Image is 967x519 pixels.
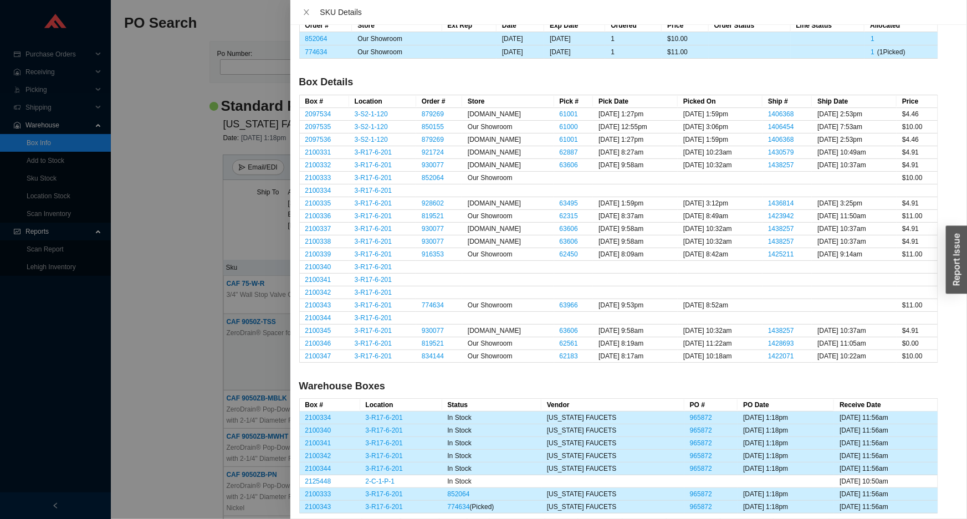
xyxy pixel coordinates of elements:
[305,225,331,233] a: 2100337
[834,424,938,437] td: [DATE] 11:56am
[678,159,763,172] td: [DATE] 10:32am
[593,159,678,172] td: [DATE] 9:58am
[834,412,938,424] td: [DATE] 11:56am
[897,223,938,235] td: $4.91
[593,95,678,108] th: Pick Date
[422,352,444,360] a: 834144
[768,199,794,207] a: 1436814
[560,301,578,309] a: 63966
[897,121,938,133] td: $10.00
[897,197,938,210] td: $4.91
[593,248,678,261] td: [DATE] 8:09am
[305,327,331,335] a: 2100345
[422,123,444,131] a: 850155
[678,350,763,363] td: [DATE] 10:18am
[462,350,554,363] td: Our Showroom
[462,337,554,350] td: Our Showroom
[305,276,331,284] a: 2100341
[422,174,444,182] a: 852064
[442,412,542,424] td: In Stock
[678,223,763,235] td: [DATE] 10:32am
[678,235,763,248] td: [DATE] 10:32am
[738,399,834,412] th: PO Date
[870,33,875,38] button: 1
[605,45,662,59] td: 1
[541,450,684,463] td: [US_STATE] FAUCETS
[355,225,392,233] a: 3-R17-6-201
[305,199,331,207] a: 2100335
[305,340,331,347] a: 2100346
[812,95,897,108] th: Ship Date
[897,248,938,261] td: $11.00
[812,350,897,363] td: [DATE] 10:22am
[768,110,794,118] a: 1406368
[897,95,938,108] th: Price
[305,123,331,131] a: 2097535
[360,399,442,412] th: Location
[768,340,794,347] a: 1428693
[462,197,554,210] td: [DOMAIN_NAME]
[305,250,331,258] a: 2100339
[560,327,578,335] a: 63606
[355,174,392,182] a: 3-R17-6-201
[738,450,834,463] td: [DATE] 1:18pm
[812,325,897,337] td: [DATE] 10:37am
[366,414,403,422] a: 3-R17-6-201
[544,45,605,59] td: [DATE]
[560,238,578,245] a: 63606
[305,263,331,271] a: 2100340
[593,210,678,223] td: [DATE] 8:37am
[768,327,794,335] a: 1438257
[897,108,938,121] td: $4.46
[768,123,794,131] a: 1406454
[355,314,392,322] a: 3-R17-6-201
[352,19,442,32] th: Store
[593,223,678,235] td: [DATE] 9:58am
[422,301,444,309] a: 774634
[442,437,542,450] td: In Stock
[897,210,938,223] td: $11.00
[812,133,897,146] td: [DATE] 2:53pm
[897,325,938,337] td: $4.91
[897,235,938,248] td: $4.91
[834,463,938,475] td: [DATE] 11:56am
[462,299,554,312] td: Our Showroom
[442,399,542,412] th: Status
[593,325,678,337] td: [DATE] 9:58am
[791,19,865,32] th: Line Status
[593,197,678,210] td: [DATE] 1:59pm
[560,148,578,156] a: 62887
[897,146,938,159] td: $4.91
[560,352,578,360] a: 62183
[462,95,554,108] th: Store
[684,399,738,412] th: PO #
[366,477,395,485] a: 2-C-1-P-1
[355,352,392,360] a: 3-R17-6-201
[305,136,331,143] a: 2097536
[355,136,388,143] a: 3-S2-1-120
[678,108,763,121] td: [DATE] 1:59pm
[768,238,794,245] a: 1438257
[366,452,403,460] a: 3-R17-6-201
[541,437,684,450] td: [US_STATE] FAUCETS
[305,35,328,43] a: 852064
[300,95,349,108] th: Box #
[763,95,812,108] th: Ship #
[366,439,403,447] a: 3-R17-6-201
[422,136,444,143] a: 879269
[897,159,938,172] td: $4.91
[355,301,392,309] a: 3-R17-6-201
[662,45,708,59] td: $11.00
[560,136,578,143] a: 61001
[462,133,554,146] td: [DOMAIN_NAME]
[305,289,331,296] a: 2100342
[560,199,578,207] a: 63495
[305,477,331,485] a: 2125448
[709,19,791,32] th: Order Status
[678,210,763,223] td: [DATE] 8:49am
[812,197,897,210] td: [DATE] 3:25pm
[349,95,416,108] th: Location
[366,426,403,434] a: 3-R17-6-201
[544,19,605,32] th: Exp Date
[305,503,331,511] a: 2100343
